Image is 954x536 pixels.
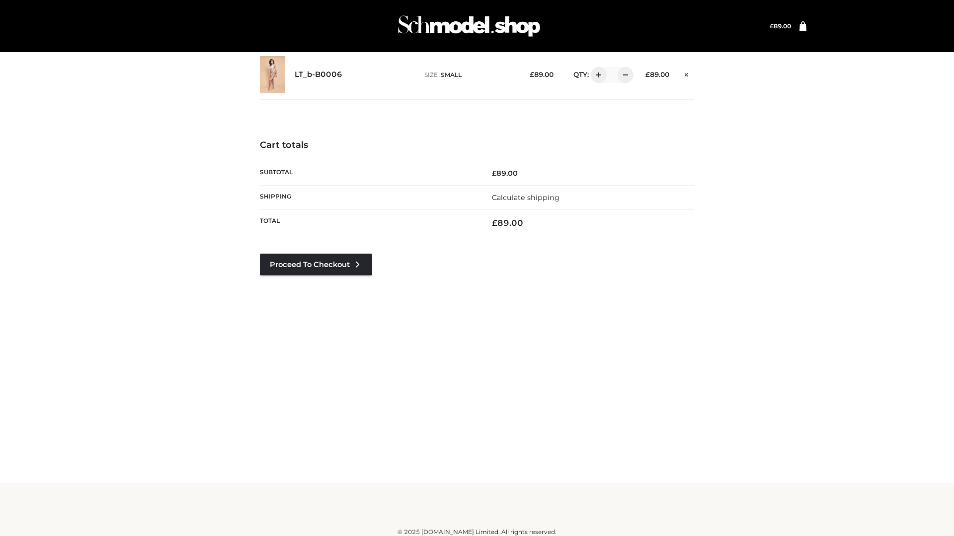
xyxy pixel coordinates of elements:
span: SMALL [441,71,462,78]
a: Calculate shipping [492,193,559,202]
bdi: 89.00 [530,70,554,78]
span: £ [530,70,534,78]
bdi: 89.00 [645,70,669,78]
a: LT_b-B0006 [295,70,342,79]
span: £ [645,70,650,78]
img: Schmodel Admin 964 [395,6,544,46]
bdi: 89.00 [492,169,518,178]
a: £89.00 [770,22,791,30]
a: Remove this item [679,67,694,80]
a: Proceed to Checkout [260,254,372,275]
span: £ [770,22,774,30]
p: size : [424,70,514,79]
th: Total [260,210,477,236]
bdi: 89.00 [770,22,791,30]
span: £ [492,218,497,228]
span: £ [492,169,496,178]
th: Shipping [260,185,477,209]
h4: Cart totals [260,140,694,151]
bdi: 89.00 [492,218,523,228]
div: QTY: [563,67,630,83]
th: Subtotal [260,161,477,185]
